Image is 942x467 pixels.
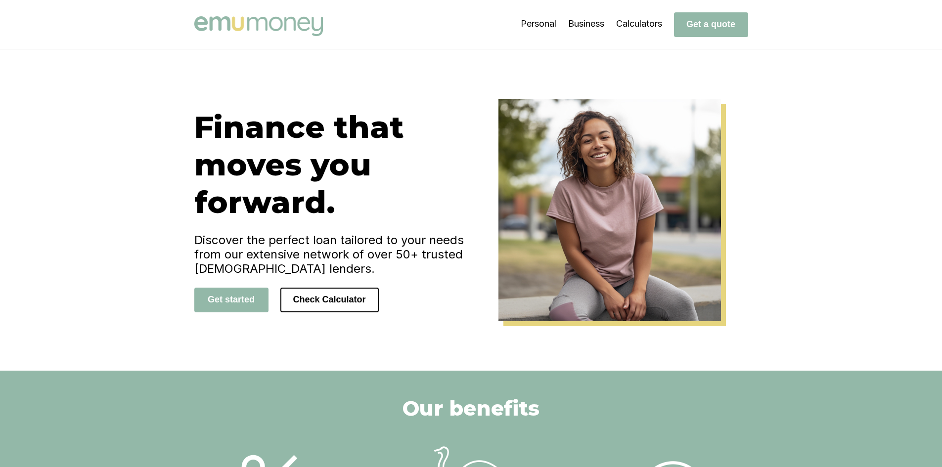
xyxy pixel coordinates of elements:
[194,108,471,221] h1: Finance that moves you forward.
[674,19,748,29] a: Get a quote
[674,12,748,37] button: Get a quote
[194,233,471,276] h4: Discover the perfect loan tailored to your needs from our extensive network of over 50+ trusted [...
[403,395,539,421] h2: Our benefits
[280,294,379,304] a: Check Calculator
[194,16,323,36] img: Emu Money logo
[194,294,269,304] a: Get started
[498,99,721,321] img: Emu Money Home
[280,288,379,312] button: Check Calculator
[194,288,269,312] button: Get started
